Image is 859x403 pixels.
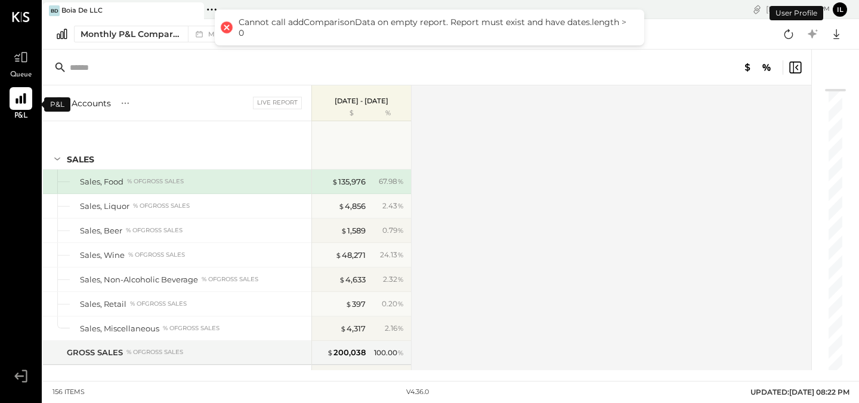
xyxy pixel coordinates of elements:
div: P&L [44,97,70,112]
div: % of GROSS SALES [202,275,258,284]
div: Sales, Non-Alcoholic Beverage [80,274,198,285]
div: 397 [345,299,366,310]
div: 24.13 [380,250,404,260]
div: 4,633 [339,274,366,285]
div: 0.20 [382,299,404,309]
span: $ [332,177,338,186]
span: $ [345,299,352,309]
div: % [369,109,407,118]
div: % of GROSS SALES [133,202,190,210]
div: 2.32 [383,274,404,285]
a: P&L [1,87,41,122]
div: $ [318,109,366,118]
div: SALES [67,153,94,165]
div: 48,271 [335,250,366,261]
div: 2.43 [382,201,404,211]
div: 1,589 [341,225,366,236]
span: % [397,225,404,235]
span: % [397,176,404,186]
span: % [397,201,404,210]
span: % [397,347,404,357]
p: [DATE] - [DATE] [335,97,388,105]
div: % of GROSS SALES [128,251,185,259]
div: % of GROSS SALES [163,324,220,333]
span: P&L [14,111,28,122]
div: Cannot call addComparisonData on empty report. Report must exist and have dates.length > 0 [239,17,632,38]
div: % of GROSS SALES [130,300,187,308]
span: $ [339,275,345,284]
div: % of GROSS SALES [126,226,183,235]
div: GROSS SALES [67,347,123,358]
span: Queue [10,70,32,81]
div: Sales, Food [80,176,123,187]
span: $ [341,226,347,235]
div: % of GROSS SALES [126,348,183,356]
button: Il [833,2,847,17]
div: 135,976 [332,176,366,187]
div: 100.00 [374,347,404,358]
div: Live Report [253,97,302,109]
span: % [397,274,404,284]
div: [DATE] [766,4,830,15]
span: % [397,250,404,259]
div: 0.79 [382,225,404,236]
div: Sales, Miscellaneous [80,323,159,334]
button: Monthly P&L Comparison M09[DATE] - [DATE] [74,26,304,42]
div: 4,317 [340,323,366,334]
span: pm [820,5,830,13]
div: User Profile [770,6,823,20]
div: Sales, Retail [80,299,126,310]
span: % [397,299,404,308]
span: $ [335,250,342,260]
div: Boia De LLC [61,6,103,16]
div: 2.16 [385,323,404,334]
a: Queue [1,46,41,81]
span: $ [340,324,347,333]
span: M09 [208,31,227,38]
span: 8 : 26 [794,4,818,15]
div: 156 items [52,387,85,397]
div: Sales, Liquor [80,201,129,212]
span: $ [327,347,333,357]
div: copy link [751,3,763,16]
div: % of GROSS SALES [127,177,184,186]
div: 200,038 [327,347,366,358]
div: v 4.36.0 [406,387,429,397]
div: 4,856 [338,201,366,212]
div: Accounts [72,97,111,109]
span: UPDATED: [DATE] 08:22 PM [750,387,849,396]
div: Monthly P&L Comparison [81,28,181,40]
span: $ [338,201,345,211]
span: % [397,323,404,333]
div: BD [49,5,60,16]
div: 67.98 [379,176,404,187]
div: Sales, Beer [80,225,122,236]
div: Sales, Wine [80,250,125,261]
